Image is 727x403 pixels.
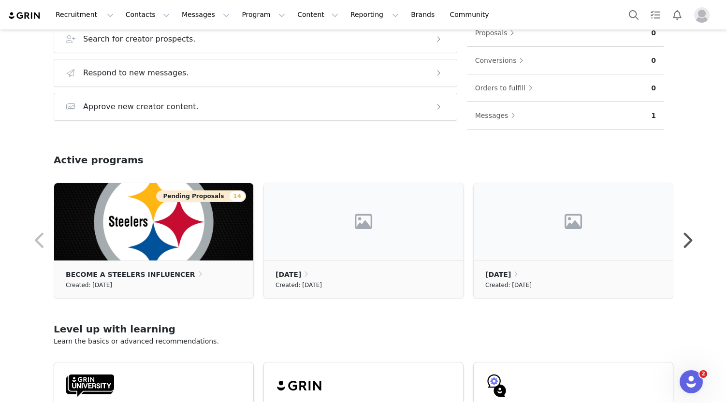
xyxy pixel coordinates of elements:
[83,101,199,113] h3: Approve new creator content.
[651,111,656,121] p: 1
[291,4,344,26] button: Content
[66,269,195,280] p: BECOME A STEELERS INFLUENCER
[54,183,253,260] img: 8e16e6df-0a1c-4bf4-9fa6-8ec4ddb38e11.png
[623,4,644,26] button: Search
[475,80,538,96] button: Orders to fulfill
[83,33,196,45] h3: Search for creator prospects.
[156,190,246,202] button: Pending Proposals14
[651,28,656,38] p: 0
[475,53,529,68] button: Conversions
[345,4,405,26] button: Reporting
[120,4,175,26] button: Contacts
[651,56,656,66] p: 0
[54,322,673,336] h2: Level up with learning
[444,4,499,26] a: Community
[694,7,710,23] img: placeholder-profile.jpg
[688,7,719,23] button: Profile
[405,4,443,26] a: Brands
[54,93,457,121] button: Approve new creator content.
[645,4,666,26] a: Tasks
[485,269,511,280] p: [DATE]
[276,269,301,280] p: [DATE]
[54,59,457,87] button: Respond to new messages.
[475,25,520,41] button: Proposals
[66,280,112,290] small: Created: [DATE]
[651,83,656,93] p: 0
[50,4,119,26] button: Recruitment
[54,336,673,346] p: Learn the basics or advanced recommendations.
[667,4,688,26] button: Notifications
[485,374,509,397] img: GRIN-help-icon.svg
[236,4,291,26] button: Program
[699,370,707,378] span: 2
[54,153,144,167] h2: Active programs
[54,25,457,53] button: Search for creator prospects.
[276,374,324,397] img: grin-logo-black.svg
[680,370,703,393] iframe: Intercom live chat
[66,374,114,397] img: GRIN-University-Logo-Black.svg
[176,4,235,26] button: Messages
[83,67,189,79] h3: Respond to new messages.
[485,280,532,290] small: Created: [DATE]
[8,11,42,20] img: grin logo
[276,280,322,290] small: Created: [DATE]
[475,108,521,123] button: Messages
